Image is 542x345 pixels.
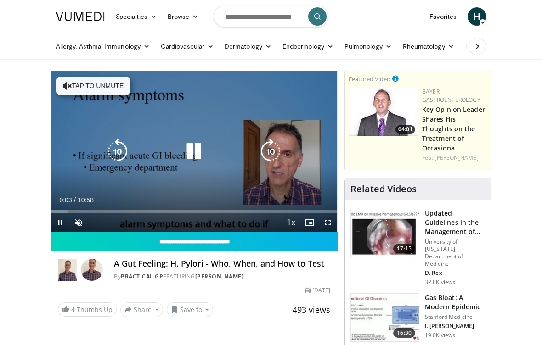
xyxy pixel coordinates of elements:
[51,213,69,232] button: Pause
[350,209,486,286] a: 17:15 Updated Guidelines in the Management of Large Colon Polyps: Inspecti… University of [US_STA...
[397,37,460,56] a: Rheumatology
[162,7,204,26] a: Browse
[422,105,485,152] a: Key Opinion Leader Shares His Thoughts on the Treatment of Occasiona…
[51,37,155,56] a: Allergy, Asthma, Immunology
[214,6,328,28] input: Search topics, interventions
[435,154,478,161] a: [PERSON_NAME]
[425,209,486,236] h3: Updated Guidelines in the Management of Large Colon Polyps: Inspecti…
[319,213,337,232] button: Fullscreen
[293,304,330,315] span: 493 views
[339,37,397,56] a: Pulmonology
[349,88,418,136] img: 9828b8df-38ad-4333-b93d-bb657251ca89.png.150x105_q85_crop-smart_upscale.png
[56,12,105,21] img: VuMedi Logo
[69,213,88,232] button: Unmute
[114,273,330,281] div: By FEATURING
[351,209,419,257] img: dfcfcb0d-b871-4e1a-9f0c-9f64970f7dd8.150x105_q85_crop-smart_upscale.jpg
[425,323,486,330] p: I. [PERSON_NAME]
[219,37,277,56] a: Dermatology
[120,302,163,317] button: Share
[393,328,415,338] span: 16:30
[81,259,103,281] img: Avatar
[425,269,486,277] p: D. Rex
[300,213,319,232] button: Enable picture-in-picture mode
[74,196,76,204] span: /
[71,305,75,314] span: 4
[425,332,455,339] p: 19.0K views
[78,196,94,204] span: 10:58
[349,88,418,136] a: 04:01
[305,286,330,295] div: [DATE]
[422,88,480,104] a: Bayer Gastroenterology
[393,244,415,253] span: 17:15
[422,154,487,162] div: Feat.
[425,278,455,286] p: 32.8K views
[58,259,77,281] img: Practical GP
[349,75,390,83] small: Featured Video
[282,213,300,232] button: Playback Rate
[121,273,163,280] a: Practical GP
[350,293,486,342] a: 16:30 Gas Bloat: A Modern Epidemic Stanford Medicine I. [PERSON_NAME] 19.0K views
[110,7,162,26] a: Specialties
[51,210,337,213] div: Progress Bar
[155,37,219,56] a: Cardiovascular
[425,293,486,312] h3: Gas Bloat: A Modern Epidemic
[395,125,415,134] span: 04:01
[351,294,419,341] img: 480ec31d-e3c1-475b-8289-0a0659db689a.150x105_q85_crop-smart_upscale.jpg
[114,259,330,269] h4: A Gut Feeling: H. Pylori - Who, When, and How to Test
[350,184,417,195] h4: Related Videos
[195,273,244,280] a: [PERSON_NAME]
[424,7,462,26] a: Favorites
[425,313,486,321] p: Stanford Medicine
[56,77,130,95] button: Tap to unmute
[59,196,72,204] span: 0:03
[277,37,339,56] a: Endocrinology
[58,302,117,317] a: 4 Thumbs Up
[167,302,214,317] button: Save to
[468,7,486,26] a: H
[51,71,337,232] video-js: Video Player
[425,238,486,267] p: University of [US_STATE] Department of Medicine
